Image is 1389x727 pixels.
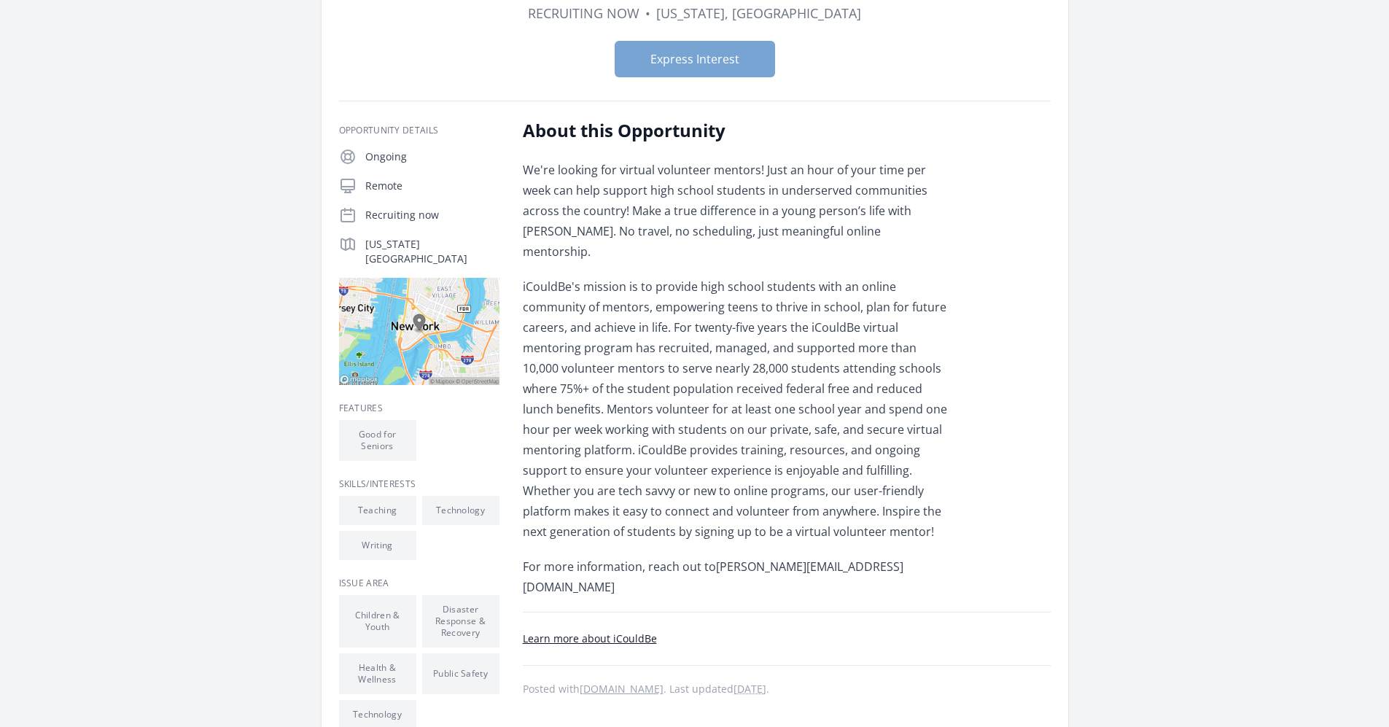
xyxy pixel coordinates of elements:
[523,119,949,142] h2: About this Opportunity
[734,682,766,696] abbr: Thu, Jun 5, 2025 1:48 PM
[339,403,499,414] h3: Features
[615,41,775,77] button: Express Interest
[339,531,416,560] li: Writing
[339,595,416,648] li: Children & Youth
[422,496,499,525] li: Technology
[656,3,861,23] dd: [US_STATE], [GEOGRAPHIC_DATA]
[422,653,499,694] li: Public Safety
[339,478,499,490] h3: Skills/Interests
[422,595,499,648] li: Disaster Response & Recovery
[365,237,499,266] p: [US_STATE][GEOGRAPHIC_DATA]
[580,682,664,696] a: [DOMAIN_NAME]
[339,578,499,589] h3: Issue area
[365,179,499,193] p: Remote
[523,631,657,645] a: Learn more about iCouldBe
[365,149,499,164] p: Ongoing
[339,496,416,525] li: Teaching
[523,160,949,262] p: We're looking for virtual volunteer mentors! Just an hour of your time per week can help support ...
[523,683,1051,695] p: Posted with . Last updated .
[523,556,949,597] p: For more information, reach out to [PERSON_NAME][EMAIL_ADDRESS][DOMAIN_NAME]
[528,3,639,23] dd: Recruiting now
[365,208,499,222] p: Recruiting now
[645,3,650,23] div: •
[339,653,416,694] li: Health & Wellness
[339,278,499,385] img: Map
[339,125,499,136] h3: Opportunity Details
[339,420,416,461] li: Good for Seniors
[523,276,949,542] p: iCouldBe's mission is to provide high school students with an online community of mentors, empowe...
